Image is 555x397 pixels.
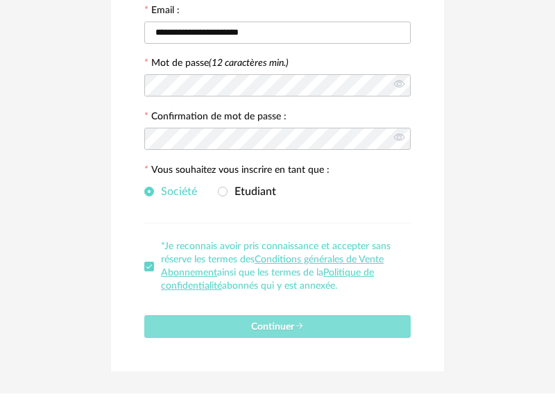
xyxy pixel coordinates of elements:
[228,186,276,197] span: Etudiant
[209,58,289,68] i: (12 caractères min.)
[144,165,330,178] label: Vous souhaitez vous inscrire en tant que :
[144,315,411,338] button: Continuer
[161,255,384,278] a: Conditions générales de Vente Abonnement
[154,186,197,197] span: Société
[161,242,391,291] span: *Je reconnais avoir pris connaissance et accepter sans réserve les termes des ainsi que les terme...
[144,112,287,124] label: Confirmation de mot de passe :
[144,6,180,18] label: Email :
[161,268,374,291] a: Politique de confidentialité
[251,322,304,332] span: Continuer
[151,58,289,68] label: Mot de passe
